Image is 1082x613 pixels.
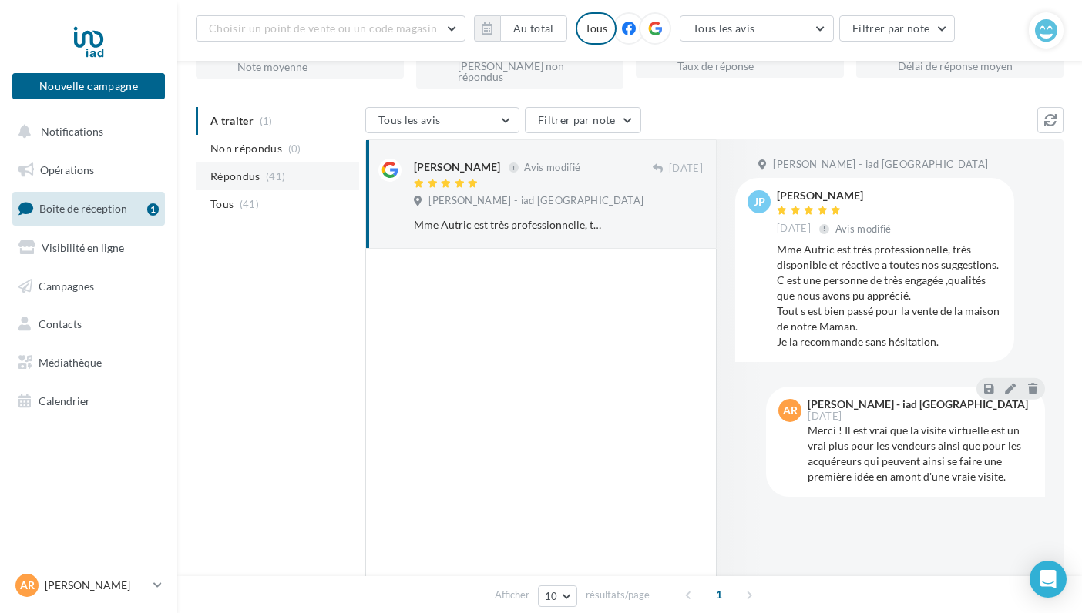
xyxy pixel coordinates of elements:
[538,585,577,607] button: 10
[9,385,168,417] a: Calendrier
[378,113,441,126] span: Tous les avis
[42,241,124,254] span: Visibilité en ligne
[237,62,391,72] div: Note moyenne
[693,22,755,35] span: Tous les avis
[586,588,650,602] span: résultats/page
[39,202,127,215] span: Boîte de réception
[365,107,519,133] button: Tous les avis
[808,399,1028,410] div: [PERSON_NAME] - iad [GEOGRAPHIC_DATA]
[39,317,82,330] span: Contacts
[835,223,892,235] span: Avis modifié
[147,203,159,216] div: 1
[12,73,165,99] button: Nouvelle campagne
[9,308,168,340] a: Contacts
[414,159,500,175] div: [PERSON_NAME]
[777,222,811,236] span: [DATE]
[45,578,147,593] p: [PERSON_NAME]
[196,15,465,42] button: Choisir un point de vente ou un code magasin
[9,270,168,303] a: Campagnes
[210,169,260,184] span: Répondus
[777,190,895,201] div: [PERSON_NAME]
[839,15,956,42] button: Filtrer par note
[266,170,285,183] span: (41)
[500,15,567,42] button: Au total
[680,15,834,42] button: Tous les avis
[707,582,731,607] span: 1
[458,61,612,82] div: [PERSON_NAME] non répondus
[669,162,703,176] span: [DATE]
[1030,561,1067,598] div: Open Intercom Messenger
[209,22,437,35] span: Choisir un point de vente ou un code magasin
[12,571,165,600] a: AR [PERSON_NAME]
[414,217,603,233] div: Mme Autric est très professionnelle, très disponible et réactive a toutes nos suggestions. C est ...
[210,196,234,212] span: Tous
[808,423,1033,484] div: Merci ! Il est vrai que la visite virtuelle est un vrai plus pour les vendeurs ainsi que pour les...
[210,141,282,156] span: Non répondus
[9,192,168,225] a: Boîte de réception1
[474,15,567,42] button: Au total
[40,163,94,176] span: Opérations
[240,198,259,210] span: (41)
[39,279,94,292] span: Campagnes
[39,394,90,407] span: Calendrier
[576,12,617,45] div: Tous
[39,356,102,369] span: Médiathèque
[428,194,643,208] span: [PERSON_NAME] - iad [GEOGRAPHIC_DATA]
[20,578,35,593] span: AR
[9,232,168,264] a: Visibilité en ligne
[9,154,168,186] a: Opérations
[773,158,988,172] span: [PERSON_NAME] - iad [GEOGRAPHIC_DATA]
[677,61,832,72] div: Taux de réponse
[783,403,798,418] span: AR
[898,61,1052,72] div: Délai de réponse moyen
[41,125,103,138] span: Notifications
[495,588,529,602] span: Afficher
[525,107,641,133] button: Filtrer par note
[524,161,580,173] span: Avis modifié
[9,347,168,379] a: Médiathèque
[754,194,765,209] span: jp
[288,142,301,155] span: (0)
[808,411,842,421] span: [DATE]
[9,116,162,148] button: Notifications
[777,242,1002,350] div: Mme Autric est très professionnelle, très disponible et réactive a toutes nos suggestions. C est ...
[545,590,558,602] span: 10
